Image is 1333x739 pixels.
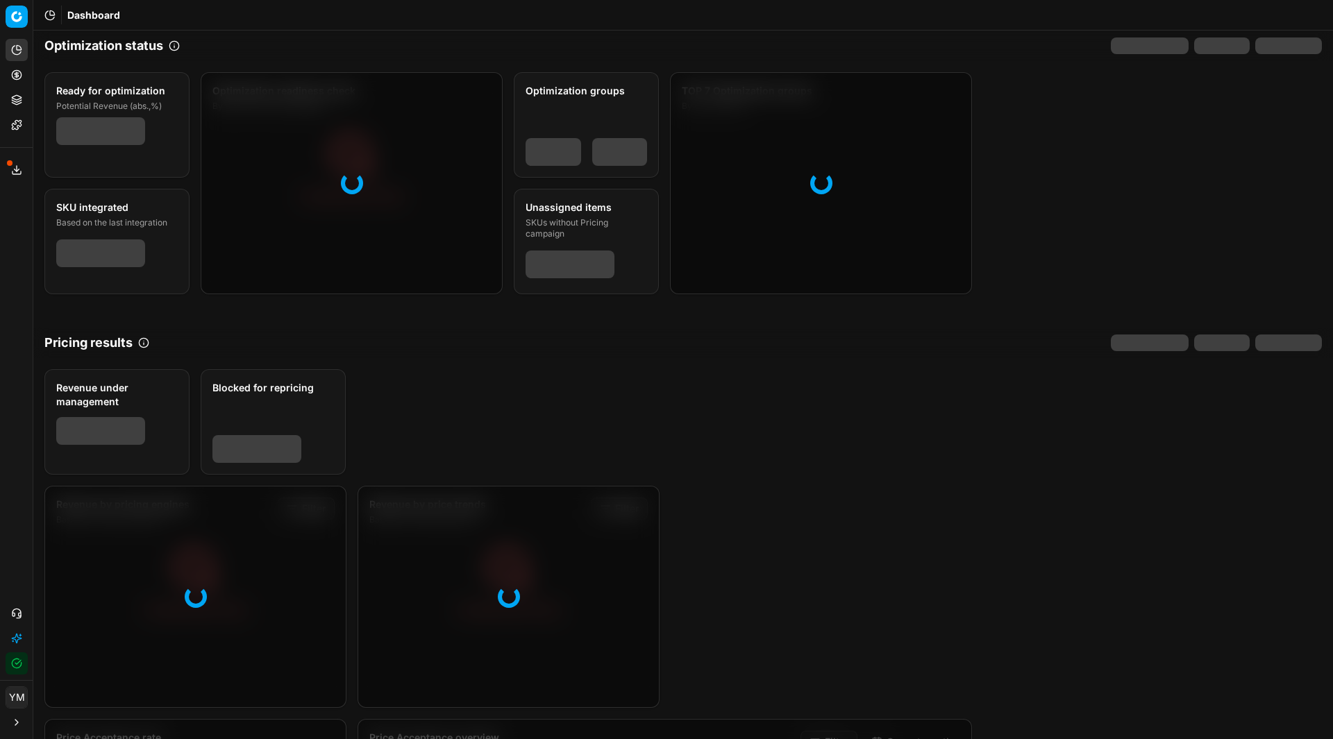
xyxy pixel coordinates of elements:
div: Optimization groups [526,84,644,98]
span: Dashboard [67,8,120,22]
nav: breadcrumb [67,8,120,22]
div: Potential Revenue (abs.,%) [56,101,175,112]
div: SKU integrated [56,201,175,214]
div: Unassigned items [526,201,644,214]
div: SKUs without Pricing campaign [526,217,644,239]
button: YM [6,686,28,708]
span: YM [6,687,27,708]
h2: Optimization status [44,36,163,56]
div: Based on the last integration [56,217,175,228]
div: Ready for optimization [56,84,175,98]
div: Blocked for repricing [212,381,331,395]
h2: Pricing results [44,333,133,352]
div: Revenue under management [56,381,175,409]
